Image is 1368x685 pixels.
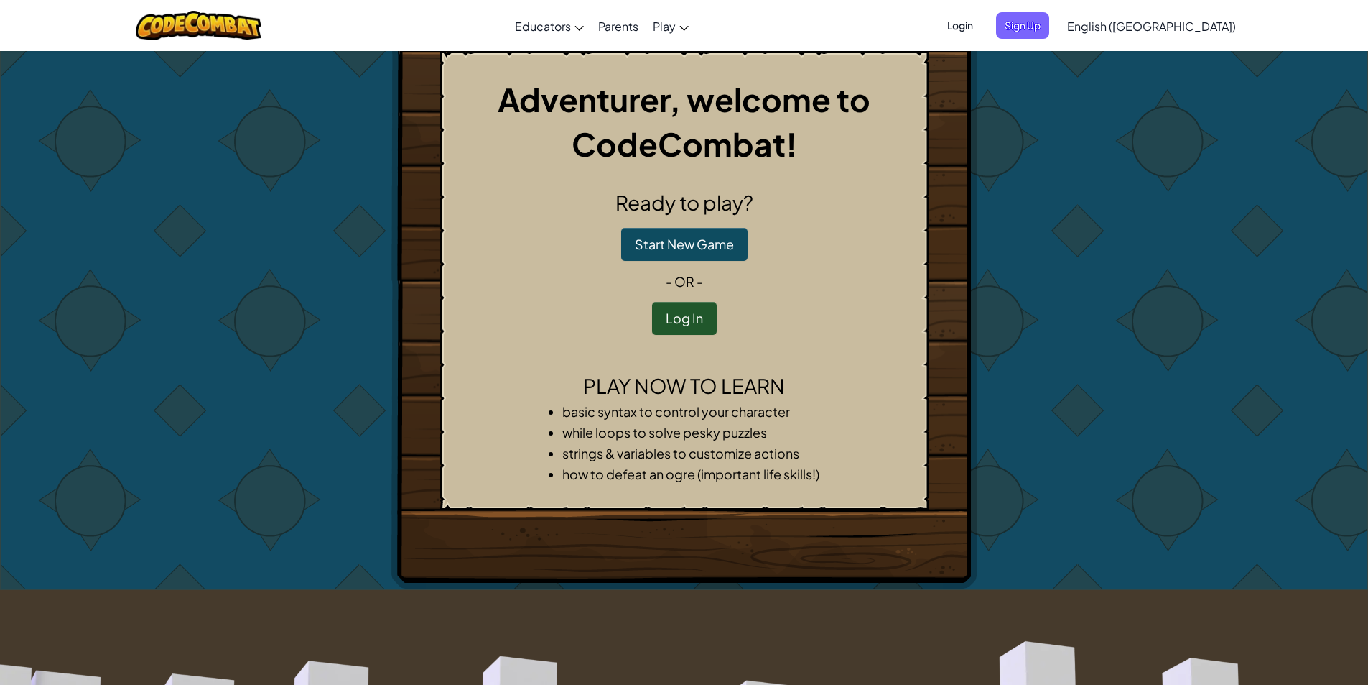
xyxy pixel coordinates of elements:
[694,273,703,290] span: -
[562,443,835,464] li: strings & variables to customize actions
[508,6,591,45] a: Educators
[452,77,916,166] h1: Adventurer, welcome to CodeCombat!
[591,6,646,45] a: Parents
[136,11,261,40] img: CodeCombat logo
[562,401,835,422] li: basic syntax to control your character
[562,464,835,484] li: how to defeat an ogre (important life skills!)
[666,273,674,290] span: -
[452,371,916,401] h2: Play now to learn
[452,188,916,218] h2: Ready to play?
[1067,19,1236,34] span: English ([GEOGRAPHIC_DATA])
[515,19,571,34] span: Educators
[996,12,1049,39] button: Sign Up
[646,6,696,45] a: Play
[1060,6,1243,45] a: English ([GEOGRAPHIC_DATA])
[939,12,982,39] button: Login
[562,422,835,443] li: while loops to solve pesky puzzles
[621,228,748,261] button: Start New Game
[674,273,694,290] span: or
[652,302,717,335] button: Log In
[653,19,676,34] span: Play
